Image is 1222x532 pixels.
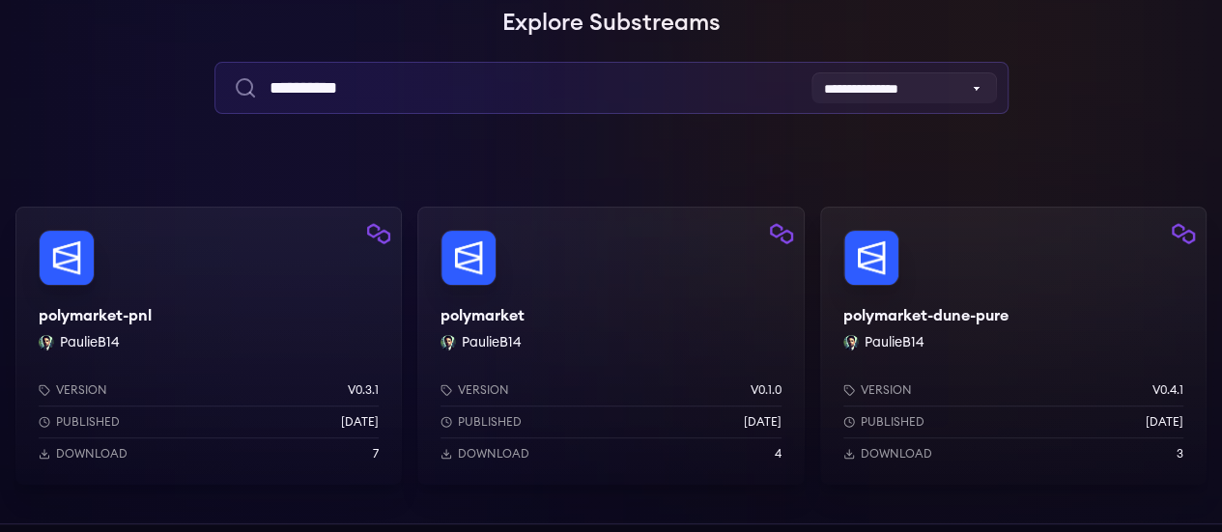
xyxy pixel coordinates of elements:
[348,382,379,398] p: v0.3.1
[861,382,912,398] p: Version
[458,382,509,398] p: Version
[820,207,1207,485] a: Filter by polygon networkpolymarket-dune-purepolymarket-dune-purePaulieB14 PaulieB14Versionv0.4.1...
[56,414,120,430] p: Published
[865,333,924,352] button: PaulieB14
[1177,446,1183,462] p: 3
[15,4,1207,42] h1: Explore Substreams
[770,222,793,245] img: Filter by polygon network
[744,414,782,430] p: [DATE]
[775,446,782,462] p: 4
[417,207,804,485] a: Filter by polygon networkpolymarketpolymarketPaulieB14 PaulieB14Versionv0.1.0Published[DATE]Downl...
[56,446,128,462] p: Download
[60,333,120,352] button: PaulieB14
[56,382,107,398] p: Version
[373,446,379,462] p: 7
[462,333,522,352] button: PaulieB14
[458,414,522,430] p: Published
[458,446,529,462] p: Download
[15,207,402,485] a: Filter by polygon networkpolymarket-pnlpolymarket-pnlPaulieB14 PaulieB14Versionv0.3.1Published[DA...
[1146,414,1183,430] p: [DATE]
[1152,382,1183,398] p: v0.4.1
[367,222,390,245] img: Filter by polygon network
[751,382,782,398] p: v0.1.0
[861,446,932,462] p: Download
[341,414,379,430] p: [DATE]
[861,414,924,430] p: Published
[1172,222,1195,245] img: Filter by polygon network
